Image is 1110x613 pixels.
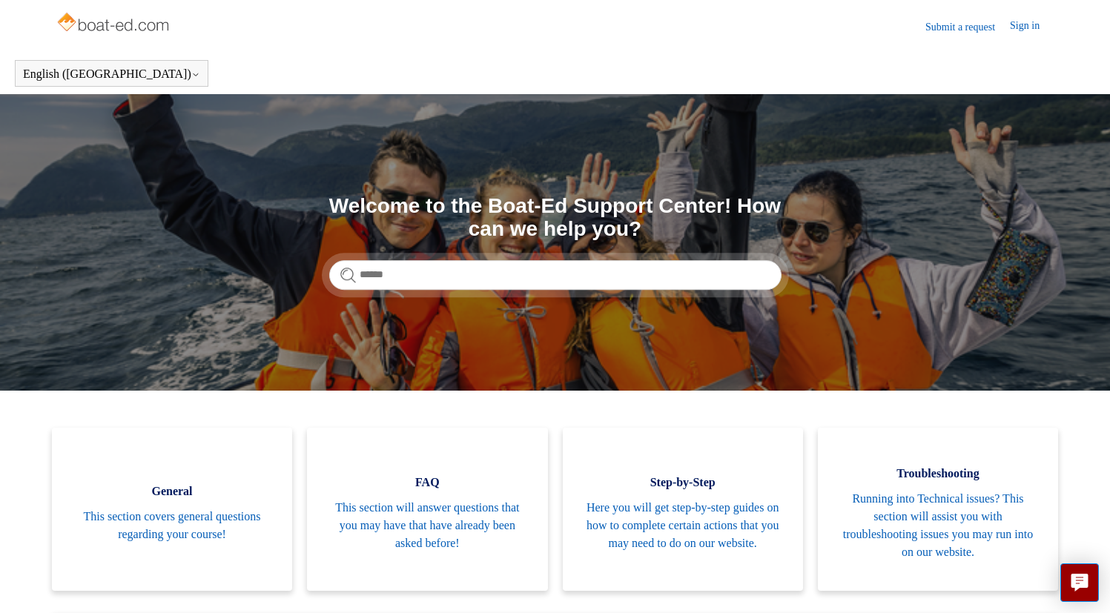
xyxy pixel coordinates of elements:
h1: Welcome to the Boat-Ed Support Center! How can we help you? [329,195,782,241]
a: Step-by-Step Here you will get step-by-step guides on how to complete certain actions that you ma... [563,428,803,591]
a: General This section covers general questions regarding your course! [52,428,292,591]
button: English ([GEOGRAPHIC_DATA]) [23,67,200,81]
span: General [74,483,270,500]
span: Troubleshooting [840,465,1036,483]
a: Sign in [1010,18,1054,36]
button: Live chat [1060,563,1099,602]
span: FAQ [329,474,525,491]
span: Step-by-Step [585,474,781,491]
span: This section will answer questions that you may have that have already been asked before! [329,499,525,552]
span: Here you will get step-by-step guides on how to complete certain actions that you may need to do ... [585,499,781,552]
a: FAQ This section will answer questions that you may have that have already been asked before! [307,428,547,591]
a: Submit a request [925,19,1010,35]
span: Running into Technical issues? This section will assist you with troubleshooting issues you may r... [840,490,1036,561]
img: Boat-Ed Help Center home page [56,9,174,39]
input: Search [329,260,782,290]
span: This section covers general questions regarding your course! [74,508,270,543]
a: Troubleshooting Running into Technical issues? This section will assist you with troubleshooting ... [818,428,1058,591]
